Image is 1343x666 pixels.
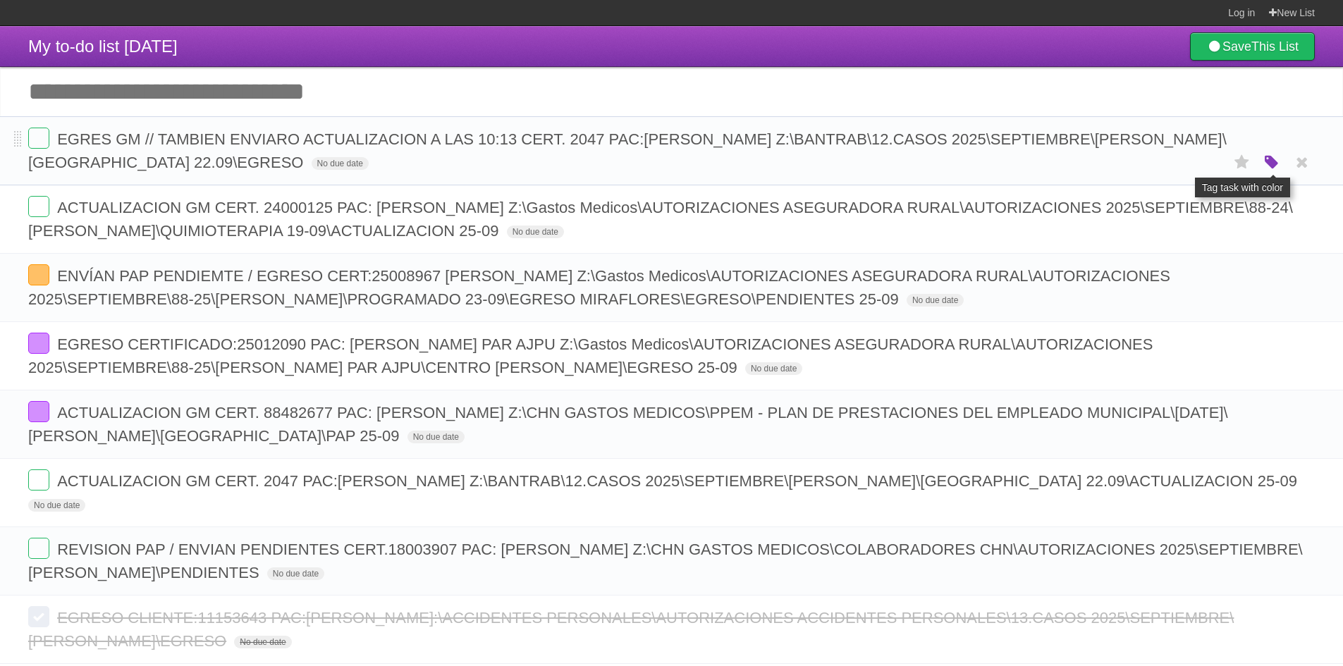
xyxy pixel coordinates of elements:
[312,157,369,170] span: No due date
[28,264,49,285] label: Done
[267,567,324,580] span: No due date
[28,538,49,559] label: Done
[28,469,49,491] label: Done
[28,199,1293,240] span: ACTUALIZACION GM CERT. 24000125 PAC: [PERSON_NAME] Z:\Gastos Medicos\AUTORIZACIONES ASEGURADORA R...
[57,472,1301,490] span: ACTUALIZACION GM CERT. 2047 PAC:[PERSON_NAME] Z:\BANTRAB\12.CASOS 2025\SEPTIEMBRE\[PERSON_NAME]\[...
[28,609,1234,650] span: EGRESO CLIENTE:11153643 PAC:[PERSON_NAME]:\ACCIDENTES PERSONALES\AUTORIZACIONES ACCIDENTES PERSON...
[407,431,465,443] span: No due date
[28,401,49,422] label: Done
[28,606,49,627] label: Done
[28,404,1228,445] span: ACTUALIZACION GM CERT. 88482677 PAC: [PERSON_NAME] Z:\CHN GASTOS MEDICOS\PPEM - PLAN DE PRESTACIO...
[28,541,1303,581] span: REVISION PAP / ENVIAN PENDIENTES CERT.18003907 PAC: [PERSON_NAME] Z:\CHN GASTOS MEDICOS\COLABORAD...
[28,37,178,56] span: My to-do list [DATE]
[28,499,85,512] span: No due date
[28,333,49,354] label: Done
[907,294,964,307] span: No due date
[745,362,802,375] span: No due date
[28,335,1153,376] span: EGRESO CERTIFICADO:25012090 PAC: [PERSON_NAME] PAR AJPU Z:\Gastos Medicos\AUTORIZACIONES ASEGURAD...
[28,130,1227,171] span: EGRES GM // TAMBIEN ENVIARO ACTUALIZACION A LAS 10:13 CERT. 2047 PAC:[PERSON_NAME] Z:\BANTRAB\12....
[1229,151,1256,174] label: Star task
[1251,39,1299,54] b: This List
[28,196,49,217] label: Done
[507,226,564,238] span: No due date
[1190,32,1315,61] a: SaveThis List
[28,128,49,149] label: Done
[234,636,291,648] span: No due date
[28,267,1170,308] span: ENVÍAN PAP PENDIEMTE / EGRESO CERT:25008967 [PERSON_NAME] Z:\Gastos Medicos\AUTORIZACIONES ASEGUR...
